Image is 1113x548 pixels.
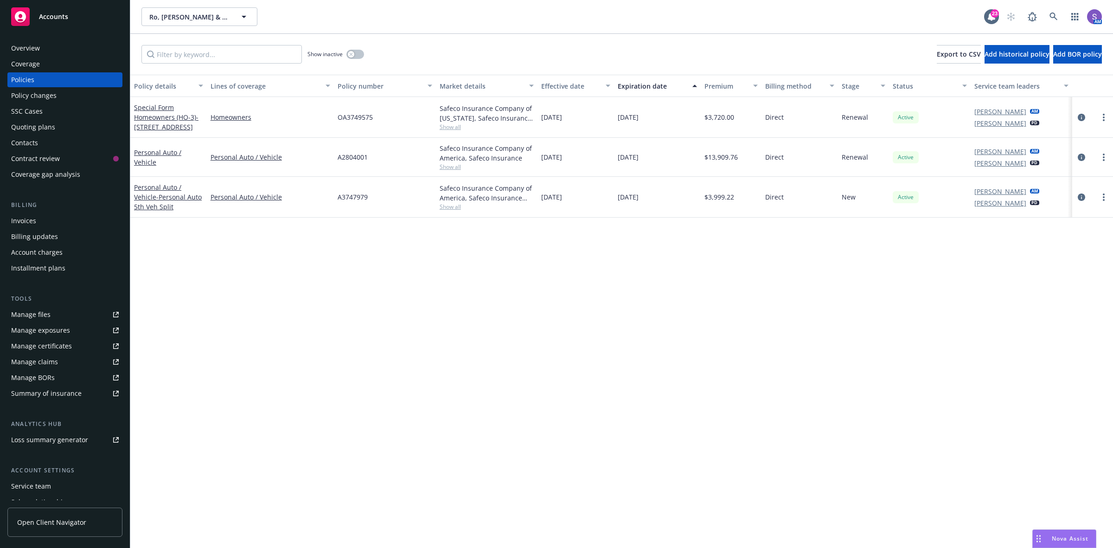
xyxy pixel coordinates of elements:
[541,192,562,202] span: [DATE]
[11,229,58,244] div: Billing updates
[211,152,330,162] a: Personal Auto / Vehicle
[1076,192,1087,203] a: circleInformation
[896,113,915,122] span: Active
[211,112,330,122] a: Homeowners
[11,135,38,150] div: Contacts
[440,103,534,123] div: Safeco Insurance Company of [US_STATE], Safeco Insurance (Liberty Mutual)
[7,135,122,150] a: Contacts
[937,50,981,58] span: Export to CSV
[842,112,868,122] span: Renewal
[765,192,784,202] span: Direct
[7,41,122,56] a: Overview
[141,45,302,64] input: Filter by keyword...
[334,75,436,97] button: Policy number
[1033,530,1044,548] div: Drag to move
[618,152,639,162] span: [DATE]
[7,479,122,494] a: Service team
[704,192,734,202] span: $3,999.22
[541,112,562,122] span: [DATE]
[974,187,1026,196] a: [PERSON_NAME]
[1052,535,1088,542] span: Nova Assist
[134,183,202,211] a: Personal Auto / Vehicle
[7,294,122,303] div: Tools
[211,81,320,91] div: Lines of coverage
[974,107,1026,116] a: [PERSON_NAME]
[11,432,88,447] div: Loss summary generator
[11,72,34,87] div: Policies
[893,81,957,91] div: Status
[11,479,51,494] div: Service team
[1076,152,1087,163] a: circleInformation
[541,81,600,91] div: Effective date
[149,12,230,22] span: Ro, [PERSON_NAME] & [PERSON_NAME], Song
[141,7,257,26] button: Ro, [PERSON_NAME] & [PERSON_NAME], Song
[11,355,58,369] div: Manage claims
[974,81,1059,91] div: Service team leaders
[134,81,193,91] div: Policy details
[11,88,57,103] div: Policy changes
[974,158,1026,168] a: [PERSON_NAME]
[11,120,55,135] div: Quoting plans
[7,419,122,429] div: Analytics hub
[889,75,971,97] button: Status
[7,229,122,244] a: Billing updates
[1066,7,1084,26] a: Switch app
[211,192,330,202] a: Personal Auto / Vehicle
[1002,7,1020,26] a: Start snowing
[11,386,82,401] div: Summary of insurance
[7,386,122,401] a: Summary of insurance
[17,517,86,527] span: Open Client Navigator
[618,192,639,202] span: [DATE]
[11,495,70,509] div: Sales relationships
[1087,9,1102,24] img: photo
[338,112,373,122] span: OA3749575
[896,193,915,201] span: Active
[7,495,122,509] a: Sales relationships
[974,118,1026,128] a: [PERSON_NAME]
[11,370,55,385] div: Manage BORs
[7,88,122,103] a: Policy changes
[11,323,70,338] div: Manage exposures
[1053,45,1102,64] button: Add BOR policy
[7,370,122,385] a: Manage BORs
[7,261,122,276] a: Installment plans
[440,163,534,171] span: Show all
[985,50,1049,58] span: Add historical policy
[440,183,534,203] div: Safeco Insurance Company of America, Safeco Insurance (Liberty Mutual)
[701,75,762,97] button: Premium
[838,75,889,97] button: Stage
[842,152,868,162] span: Renewal
[7,245,122,260] a: Account charges
[896,153,915,161] span: Active
[11,167,80,182] div: Coverage gap analysis
[1076,112,1087,123] a: circleInformation
[1032,529,1096,548] button: Nova Assist
[1098,112,1109,123] a: more
[614,75,701,97] button: Expiration date
[440,81,524,91] div: Market details
[971,75,1073,97] button: Service team leaders
[11,41,40,56] div: Overview
[765,81,824,91] div: Billing method
[985,45,1049,64] button: Add historical policy
[537,75,614,97] button: Effective date
[130,75,207,97] button: Policy details
[7,323,122,338] a: Manage exposures
[11,104,43,119] div: SSC Cases
[761,75,838,97] button: Billing method
[134,193,202,211] span: - Personal Auto 5th Veh Split
[618,112,639,122] span: [DATE]
[7,466,122,475] div: Account settings
[7,167,122,182] a: Coverage gap analysis
[618,81,687,91] div: Expiration date
[338,192,368,202] span: A3747979
[7,72,122,87] a: Policies
[704,81,748,91] div: Premium
[7,104,122,119] a: SSC Cases
[440,203,534,211] span: Show all
[1023,7,1042,26] a: Report a Bug
[11,261,65,276] div: Installment plans
[11,213,36,228] div: Invoices
[765,152,784,162] span: Direct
